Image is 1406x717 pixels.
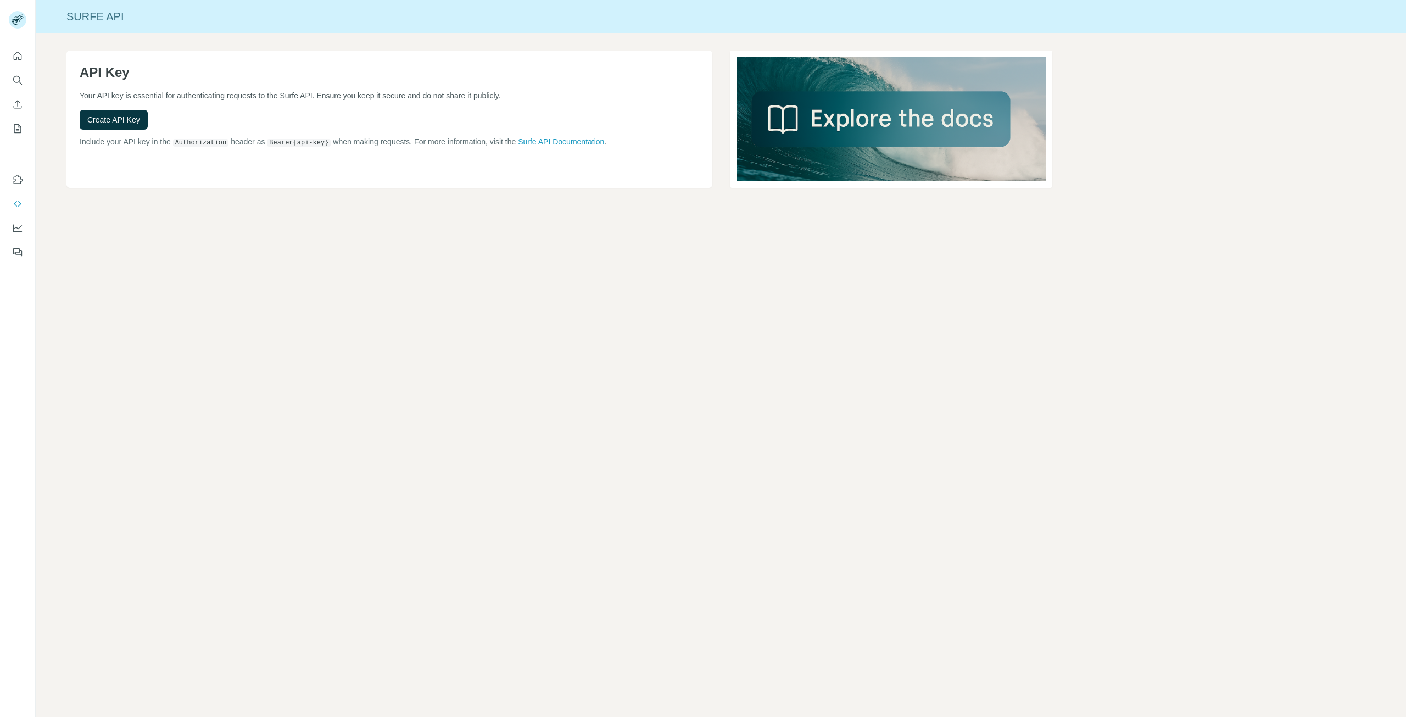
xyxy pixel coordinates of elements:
[9,95,26,114] button: Enrich CSV
[173,139,229,147] code: Authorization
[9,242,26,262] button: Feedback
[80,136,699,148] p: Include your API key in the header as when making requests. For more information, visit the .
[9,46,26,66] button: Quick start
[267,139,331,147] code: Bearer {api-key}
[36,9,1406,24] div: Surfe API
[9,119,26,138] button: My lists
[518,137,604,146] a: Surfe API Documentation
[9,194,26,214] button: Use Surfe API
[9,70,26,90] button: Search
[9,218,26,238] button: Dashboard
[87,114,140,125] span: Create API Key
[80,90,699,101] p: Your API key is essential for authenticating requests to the Surfe API. Ensure you keep it secure...
[80,110,148,130] button: Create API Key
[9,170,26,190] button: Use Surfe on LinkedIn
[80,64,699,81] h1: API Key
